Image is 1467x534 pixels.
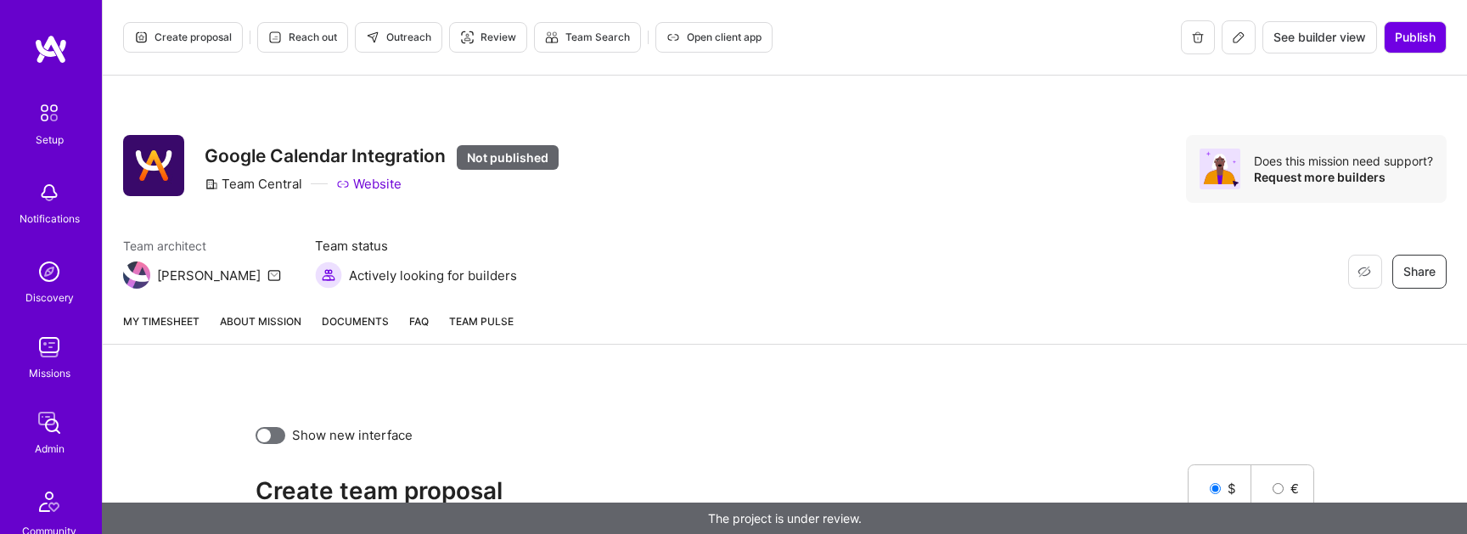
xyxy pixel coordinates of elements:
[267,268,281,282] i: icon Mail
[20,210,80,228] div: Notifications
[292,426,413,444] label: Show new interface
[460,31,474,44] i: icon Targeter
[123,237,281,255] span: Team architect
[36,131,64,149] div: Setup
[34,34,68,65] img: logo
[256,477,1188,505] h2: Create team proposal
[315,237,517,255] span: Team status
[315,261,342,289] img: Actively looking for builders
[349,267,517,284] span: Actively looking for builders
[205,145,559,168] h3: Google Calendar Integration
[32,406,66,440] img: admin teamwork
[123,22,243,53] button: Create proposal
[1273,29,1366,46] span: See builder view
[123,135,184,196] img: Company Logo
[220,312,301,344] a: About Mission
[1228,480,1236,497] span: $
[1200,149,1240,189] img: Avatar
[322,312,389,330] span: Documents
[1395,29,1436,46] span: Publish
[449,22,527,53] button: Review
[134,30,232,45] span: Create proposal
[1262,21,1377,53] button: See builder view
[545,30,630,45] span: Team Search
[457,145,559,170] div: Not published
[460,30,516,45] span: Review
[32,255,66,289] img: discovery
[336,175,402,193] a: Website
[102,503,1467,534] div: The project is under review.
[366,30,431,45] span: Outreach
[449,315,514,328] span: Team Pulse
[134,31,148,44] i: icon Proposal
[29,364,70,382] div: Missions
[205,175,302,193] div: Team Central
[123,261,150,289] img: Team Architect
[355,22,442,53] button: Outreach
[205,177,218,191] i: icon CompanyGray
[123,312,200,344] a: My timesheet
[1357,265,1371,278] i: icon EyeClosed
[1210,483,1221,494] input: $
[534,22,641,53] button: Team Search
[1384,21,1447,53] button: Publish
[268,30,337,45] span: Reach out
[655,22,773,53] button: Open client app
[1254,153,1433,169] div: Does this mission need support?
[25,289,74,306] div: Discovery
[322,312,389,344] a: Documents
[32,330,66,364] img: teamwork
[1290,480,1299,497] span: €
[409,312,429,344] a: FAQ
[35,440,65,458] div: Admin
[31,95,67,131] img: setup
[29,481,70,522] img: Community
[1392,255,1447,289] button: Share
[1403,263,1436,280] span: Share
[1254,169,1433,185] div: Request more builders
[257,22,348,53] button: Reach out
[449,312,514,344] a: Team Pulse
[1273,483,1284,494] input: €
[157,267,261,284] div: [PERSON_NAME]
[666,30,762,45] span: Open client app
[32,176,66,210] img: bell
